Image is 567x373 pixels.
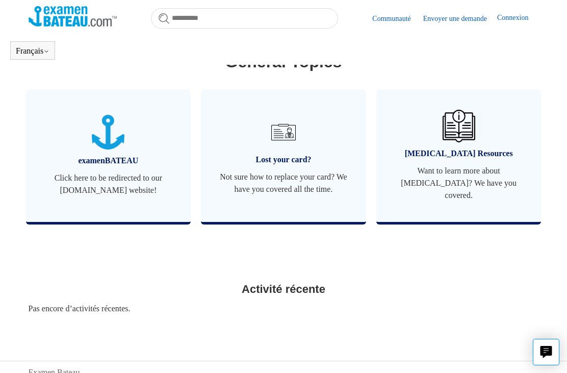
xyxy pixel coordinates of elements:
[392,147,526,160] span: [MEDICAL_DATA] Resources
[29,303,539,315] div: Pas encore d’activités récentes.
[41,155,176,167] span: examenBATEAU
[533,339,559,365] button: Live chat
[201,89,366,222] a: Lost your card? Not sure how to replace your card? We have you covered all the time.
[216,171,351,195] span: Not sure how to replace your card? We have you covered all the time.
[372,13,421,24] a: Communauté
[29,6,117,27] img: Page d’accueil du Centre d’aide Examen Bateau
[376,89,542,222] a: [MEDICAL_DATA] Resources Want to learn more about [MEDICAL_DATA]? We have you covered.
[92,115,124,150] img: 01JTNN85WSQ5FQ6HNXPDSZ7SRA
[443,110,475,142] img: 01JHREV2E6NG3DHE8VTG8QH796
[41,172,176,196] span: Click here to be redirected to our [DOMAIN_NAME] website!
[26,89,191,222] a: examenBATEAU Click here to be redirected to our [DOMAIN_NAME] website!
[29,281,539,297] h2: Activité récente
[151,8,338,29] input: Rechercher
[392,165,526,202] span: Want to learn more about [MEDICAL_DATA]? We have you covered.
[267,116,300,148] img: 01JRG6G4NA4NJ1BVG8MJM761YH
[216,154,351,166] span: Lost your card?
[497,12,538,24] a: Connexion
[423,13,497,24] a: Envoyer une demande
[16,46,49,56] button: Français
